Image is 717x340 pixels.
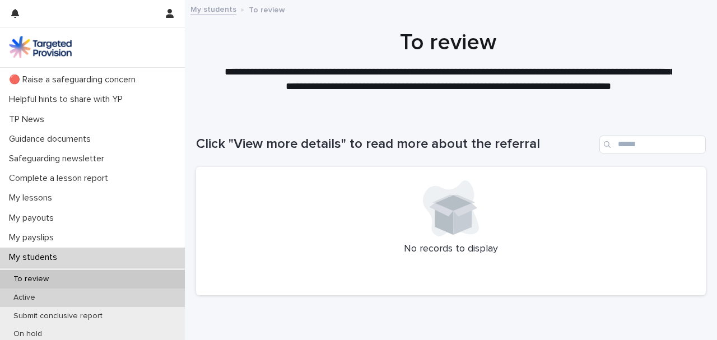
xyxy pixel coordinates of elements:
p: My students [4,252,66,263]
p: Safeguarding newsletter [4,153,113,164]
p: To review [249,3,285,15]
p: No records to display [209,243,692,255]
p: Complete a lesson report [4,173,117,184]
img: M5nRWzHhSzIhMunXDL62 [9,36,72,58]
p: TP News [4,114,53,125]
p: My lessons [4,193,61,203]
p: 🔴 Raise a safeguarding concern [4,74,145,85]
input: Search [599,136,706,153]
p: Submit conclusive report [4,311,111,321]
p: To review [4,274,58,284]
h1: Click "View more details" to read more about the referral [196,136,595,152]
p: On hold [4,329,51,339]
a: My students [190,2,236,15]
h1: To review [196,29,700,56]
p: Guidance documents [4,134,100,145]
p: Helpful hints to share with YP [4,94,132,105]
p: Active [4,293,44,302]
p: My payouts [4,213,63,223]
p: My payslips [4,232,63,243]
